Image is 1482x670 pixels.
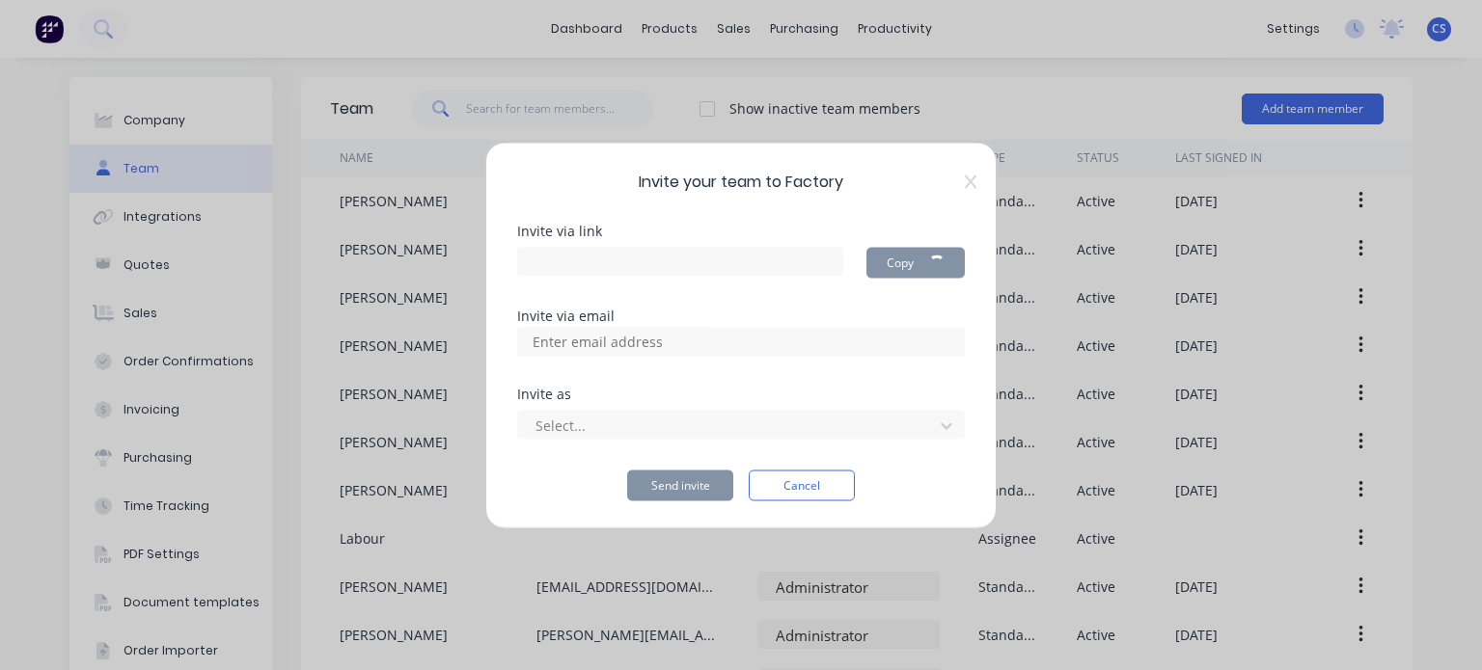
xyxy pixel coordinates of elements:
[522,327,715,356] input: Enter email address
[517,308,965,322] div: Invite via email
[627,469,733,500] button: Send invite
[517,387,965,400] div: Invite as
[517,224,965,237] div: Invite via link
[517,170,965,193] span: Invite your team to Factory
[749,469,855,500] button: Cancel
[866,247,965,278] button: Copy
